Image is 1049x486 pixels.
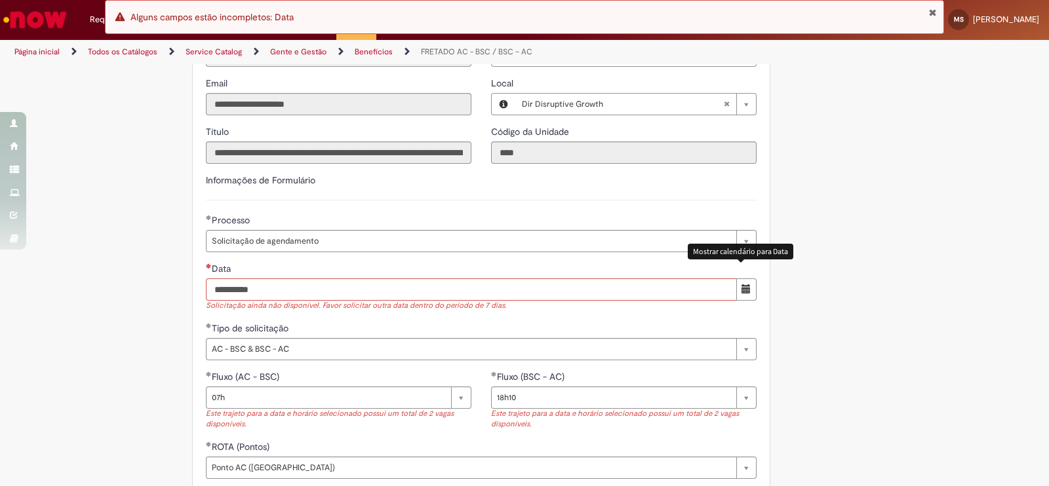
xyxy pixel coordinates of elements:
img: ServiceNow [1,7,69,33]
div: Mostrar calendário para Data [688,244,793,259]
div: Este trajeto para a data e horário selecionado possui um total de 2 vagas disponíveis. [491,409,757,430]
input: Email [206,93,471,115]
span: Data [212,263,233,274]
a: Benefícios [355,47,393,57]
span: AC - BSC & BSC - AC [212,339,730,360]
div: Solicitação ainda não disponível. Favor solicitar outra data dentro do período de 7 dias. [206,301,757,312]
a: FRETADO AC - BSC / BSC – AC [421,47,532,57]
input: Código da Unidade [491,141,757,164]
label: Somente leitura - Email [206,77,230,90]
button: Local, Visualizar este registro Dir Disruptive Growth [492,94,515,115]
span: Alguns campos estão incompletos: Data [130,11,294,23]
span: Obrigatório Preenchido [206,441,212,447]
span: Ponto AC ([GEOGRAPHIC_DATA]) [212,457,730,478]
a: Service Catalog [186,47,242,57]
span: 18h10 [497,387,730,408]
span: Fluxo (BSC - AC) [497,371,567,383]
span: ROTA (Pontos) [212,441,272,453]
span: Somente leitura - Título [206,126,231,138]
label: Somente leitura - Título [206,125,231,138]
span: Necessários [206,263,212,269]
button: Fechar Notificação [928,7,937,18]
div: Este trajeto para a data e horário selecionado possui um total de 2 vagas disponíveis. [206,409,471,430]
span: Obrigatório Preenchido [206,371,212,377]
a: Gente e Gestão [270,47,327,57]
a: Todos os Catálogos [88,47,157,57]
abbr: Limpar campo Local [717,94,736,115]
span: 07h [212,387,445,408]
span: Requisições [90,13,136,26]
span: Somente leitura - Email [206,77,230,89]
ul: Trilhas de página [10,40,690,64]
span: Obrigatório Preenchido [491,371,497,377]
span: MS [954,15,964,24]
span: Obrigatório Preenchido [206,215,212,220]
span: Fluxo (AC - BSC) [212,371,282,383]
label: Informações de Formulário [206,174,315,186]
span: [PERSON_NAME] [973,14,1039,25]
span: Solicitação de agendamento [212,231,730,252]
input: Data [206,278,737,301]
span: Tipo de solicitação [212,322,291,334]
span: Dir Disruptive Growth [522,94,723,115]
a: Dir Disruptive GrowthLimpar campo Local [515,94,756,115]
span: Somente leitura - Código da Unidade [491,126,572,138]
a: Página inicial [14,47,60,57]
span: Processo [212,214,252,226]
label: Somente leitura - Código da Unidade [491,125,572,138]
input: Título [206,141,471,164]
button: Mostrar calendário para Data [736,278,757,301]
span: Obrigatório Preenchido [206,323,212,328]
span: Local [491,77,516,89]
